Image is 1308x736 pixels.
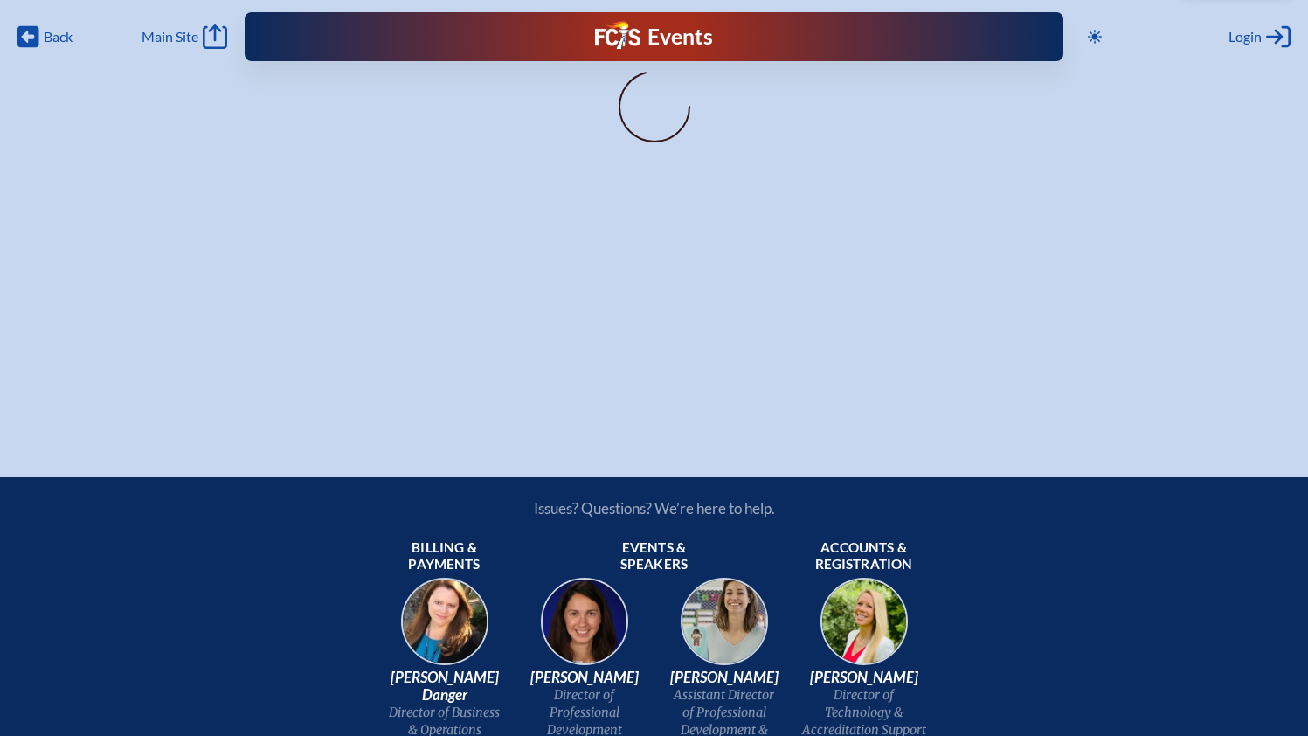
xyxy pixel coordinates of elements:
span: Events & speakers [592,539,717,574]
p: Issues? Questions? We’re here to help. [347,499,962,517]
span: Login [1228,28,1262,45]
span: [PERSON_NAME] Danger [382,669,508,704]
img: 545ba9c4-c691-43d5-86fb-b0a622cbeb82 [668,573,780,684]
span: [PERSON_NAME] [801,669,927,686]
span: [PERSON_NAME] [661,669,787,686]
img: 94e3d245-ca72-49ea-9844-ae84f6d33c0f [529,573,640,684]
span: Accounts & registration [801,539,927,574]
a: FCIS LogoEvents [595,21,713,52]
span: [PERSON_NAME] [522,669,647,686]
img: 9c64f3fb-7776-47f4-83d7-46a341952595 [389,573,501,684]
div: FCIS Events — Future ready [477,21,830,52]
img: Florida Council of Independent Schools [595,21,640,49]
h1: Events [647,26,713,48]
img: b1ee34a6-5a78-4519-85b2-7190c4823173 [808,573,920,684]
span: Back [44,28,73,45]
span: Billing & payments [382,539,508,574]
a: Main Site [142,24,227,49]
span: Main Site [142,28,198,45]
